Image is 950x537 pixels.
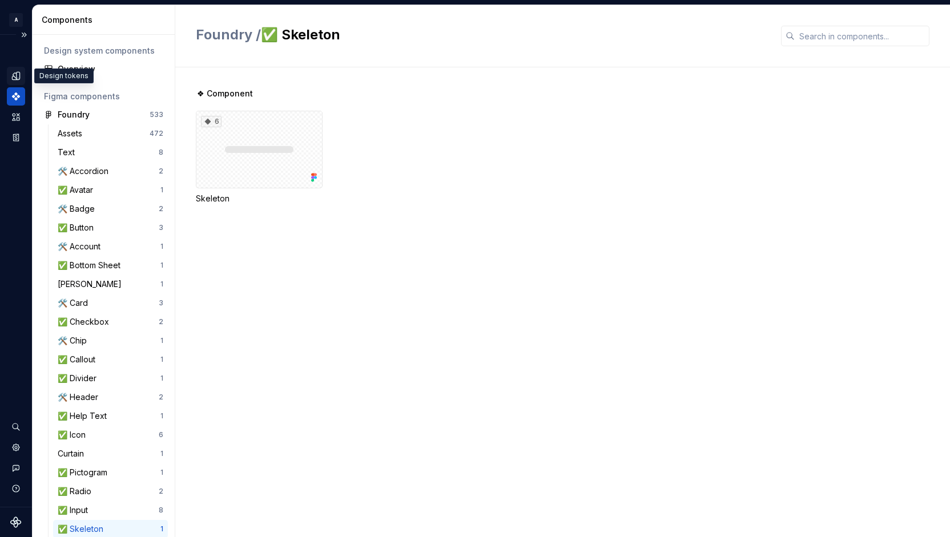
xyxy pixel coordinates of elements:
div: Foundry [58,109,90,120]
a: Design tokens [7,67,25,85]
div: 2 [159,317,163,326]
h2: ✅ Skeleton [196,26,767,44]
a: 🛠️ Accordion2 [53,162,168,180]
span: Foundry / [196,26,261,43]
div: Figma components [44,91,163,102]
a: ✅ Icon6 [53,426,168,444]
div: Design system components [44,45,163,56]
div: 1 [160,411,163,421]
a: Components [7,87,25,106]
div: ✅ Icon [58,429,90,441]
a: ✅ Checkbox2 [53,313,168,331]
a: ✅ Divider1 [53,369,168,387]
div: A [9,13,23,27]
div: 2 [159,167,163,176]
a: Settings [7,438,25,457]
input: Search in components... [795,26,929,46]
div: ✅ Divider [58,373,101,384]
div: 🛠️ Accordion [58,165,113,177]
span: ❖ Component [197,88,253,99]
div: ✅ Pictogram [58,467,112,478]
div: 6Skeleton [196,111,323,204]
div: 8 [159,506,163,515]
a: Overview [39,60,168,78]
div: ✅ Help Text [58,410,111,422]
a: ✅ Help Text1 [53,407,168,425]
div: 1 [160,261,163,270]
div: Skeleton [196,193,323,204]
div: [PERSON_NAME] [58,278,126,290]
button: Search ⌘K [7,418,25,436]
div: 1 [160,374,163,383]
a: Storybook stories [7,128,25,147]
div: ✅ Avatar [58,184,98,196]
div: 2 [159,393,163,402]
button: Contact support [7,459,25,477]
div: 8 [159,148,163,157]
div: 1 [160,449,163,458]
a: Text8 [53,143,168,161]
div: Design tokens [34,68,94,83]
div: 472 [150,129,163,138]
div: 2 [159,204,163,213]
div: ✅ Radio [58,486,96,497]
div: Components [42,14,170,26]
a: ✅ Bottom Sheet1 [53,256,168,274]
div: ✅ Checkbox [58,316,114,328]
a: ✅ Pictogram1 [53,463,168,482]
div: 🛠️ Badge [58,203,99,215]
a: ✅ Button3 [53,219,168,237]
div: ✅ Input [58,504,92,516]
div: 1 [160,468,163,477]
a: 🛠️ Account1 [53,237,168,256]
div: 1 [160,280,163,289]
div: 🛠️ Account [58,241,105,252]
a: Foundry533 [39,106,168,124]
div: 2 [159,487,163,496]
div: 1 [160,242,163,251]
div: 6 [201,116,222,127]
a: Assets472 [53,124,168,143]
a: 🛠️ Card3 [53,294,168,312]
div: 🛠️ Header [58,391,103,403]
div: 🛠️ Card [58,297,92,309]
div: Curtain [58,448,88,459]
div: 1 [160,355,163,364]
div: 1 [160,524,163,534]
button: A [2,7,30,32]
div: Text [58,147,79,158]
a: 🛠️ Badge2 [53,200,168,218]
div: 3 [159,298,163,308]
a: Curtain1 [53,445,168,463]
div: 1 [160,185,163,195]
a: [PERSON_NAME]1 [53,275,168,293]
div: 533 [150,110,163,119]
a: ✅ Input8 [53,501,168,519]
button: Expand sidebar [16,27,32,43]
div: 1 [160,336,163,345]
div: 🛠️ Chip [58,335,91,346]
a: 🛠️ Chip1 [53,332,168,350]
a: Assets [7,108,25,126]
div: 6 [159,430,163,439]
div: Assets [58,128,87,139]
div: 3 [159,223,163,232]
div: ✅ Skeleton [58,523,108,535]
a: ✅ Avatar1 [53,181,168,199]
div: Overview [58,63,163,75]
div: ✅ Bottom Sheet [58,260,125,271]
div: ✅ Button [58,222,98,233]
a: ✅ Callout1 [53,350,168,369]
a: ✅ Radio2 [53,482,168,500]
div: ✅ Callout [58,354,100,365]
a: 🛠️ Header2 [53,388,168,406]
svg: Supernova Logo [10,516,22,528]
